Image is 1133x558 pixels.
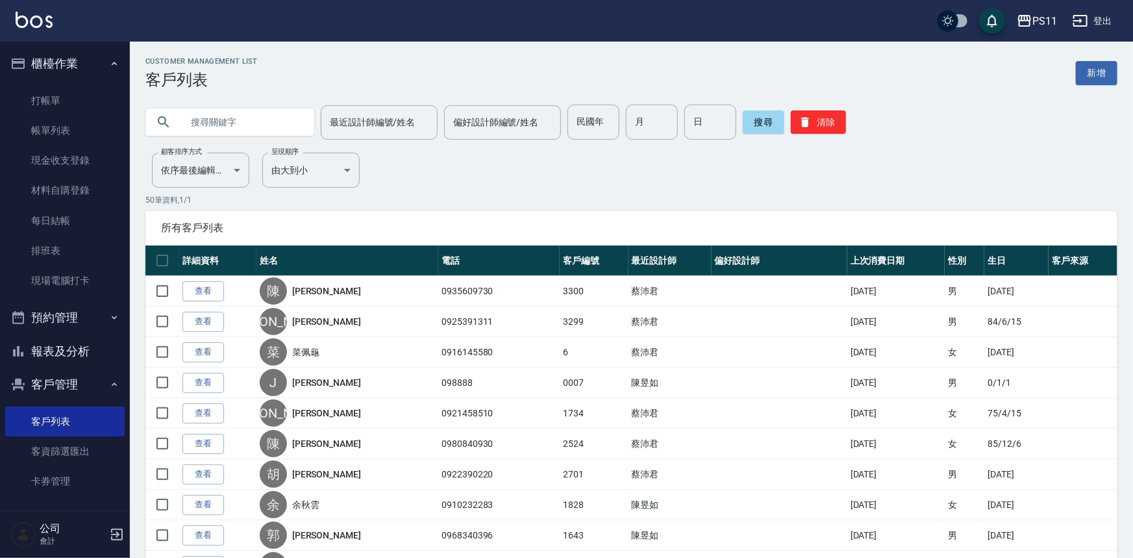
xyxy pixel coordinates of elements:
[945,276,984,307] td: 男
[1049,246,1117,276] th: 客戶來源
[560,429,629,459] td: 2524
[260,461,287,488] div: 胡
[256,246,438,276] th: 姓名
[292,468,361,481] a: [PERSON_NAME]
[629,368,712,398] td: 陳昱如
[5,407,125,437] a: 客戶列表
[16,12,53,28] img: Logo
[292,437,361,450] a: [PERSON_NAME]
[182,526,224,546] a: 查看
[182,373,224,393] a: 查看
[5,236,125,266] a: 排班表
[5,47,125,81] button: 櫃檯作業
[847,276,945,307] td: [DATE]
[5,86,125,116] a: 打帳單
[182,312,224,332] a: 查看
[438,429,560,459] td: 0980840930
[5,437,125,466] a: 客資篩選匯出
[984,368,1049,398] td: 0/1/1
[560,398,629,429] td: 1734
[847,459,945,490] td: [DATE]
[5,368,125,401] button: 客戶管理
[1032,13,1057,29] div: PS11
[438,276,560,307] td: 0935609730
[847,337,945,368] td: [DATE]
[145,71,258,89] h3: 客戶列表
[5,146,125,175] a: 現金收支登錄
[262,153,360,188] div: 由大到小
[260,308,287,335] div: [PERSON_NAME]
[182,403,224,424] a: 查看
[629,307,712,337] td: 蔡沛君
[260,338,287,366] div: 菜
[161,147,202,157] label: 顧客排序方式
[560,246,629,276] th: 客戶編號
[945,429,984,459] td: 女
[182,281,224,301] a: 查看
[5,206,125,236] a: 每日結帳
[560,368,629,398] td: 0007
[10,522,36,548] img: Person
[438,307,560,337] td: 0925391311
[847,520,945,551] td: [DATE]
[438,246,560,276] th: 電話
[182,495,224,515] a: 查看
[984,337,1049,368] td: [DATE]
[179,246,256,276] th: 詳細資料
[560,276,629,307] td: 3300
[984,276,1049,307] td: [DATE]
[984,246,1049,276] th: 生日
[260,430,287,457] div: 陳
[945,307,984,337] td: 男
[292,346,319,359] a: 菜佩龜
[40,522,106,535] h5: 公司
[979,8,1005,34] button: save
[1076,61,1117,85] a: 新增
[5,301,125,335] button: 預約管理
[629,520,712,551] td: 陳昱如
[438,490,560,520] td: 0910232283
[260,522,287,549] div: 郭
[984,398,1049,429] td: 75/4/15
[629,490,712,520] td: 陳昱如
[182,434,224,454] a: 查看
[292,529,361,542] a: [PERSON_NAME]
[292,315,361,328] a: [PERSON_NAME]
[847,307,945,337] td: [DATE]
[847,246,945,276] th: 上次消費日期
[560,490,629,520] td: 1828
[438,337,560,368] td: 0916145580
[40,535,106,547] p: 會計
[182,464,224,485] a: 查看
[629,337,712,368] td: 蔡沛君
[182,342,224,362] a: 查看
[629,429,712,459] td: 蔡沛君
[945,398,984,429] td: 女
[161,222,1102,235] span: 所有客戶列表
[984,459,1049,490] td: [DATE]
[5,335,125,368] button: 報表及分析
[260,491,287,518] div: 余
[5,175,125,205] a: 材料自購登錄
[182,105,304,140] input: 搜尋關鍵字
[560,337,629,368] td: 6
[560,520,629,551] td: 1643
[945,246,984,276] th: 性別
[791,110,846,134] button: 清除
[560,459,629,490] td: 2701
[847,368,945,398] td: [DATE]
[260,369,287,396] div: J
[271,147,299,157] label: 呈現順序
[292,498,319,511] a: 余秋雲
[945,459,984,490] td: 男
[438,520,560,551] td: 0968340396
[145,57,258,66] h2: Customer Management List
[1067,9,1117,33] button: 登出
[847,429,945,459] td: [DATE]
[260,277,287,305] div: 陳
[145,194,1117,206] p: 50 筆資料, 1 / 1
[629,459,712,490] td: 蔡沛君
[945,337,984,368] td: 女
[712,246,847,276] th: 偏好設計師
[847,398,945,429] td: [DATE]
